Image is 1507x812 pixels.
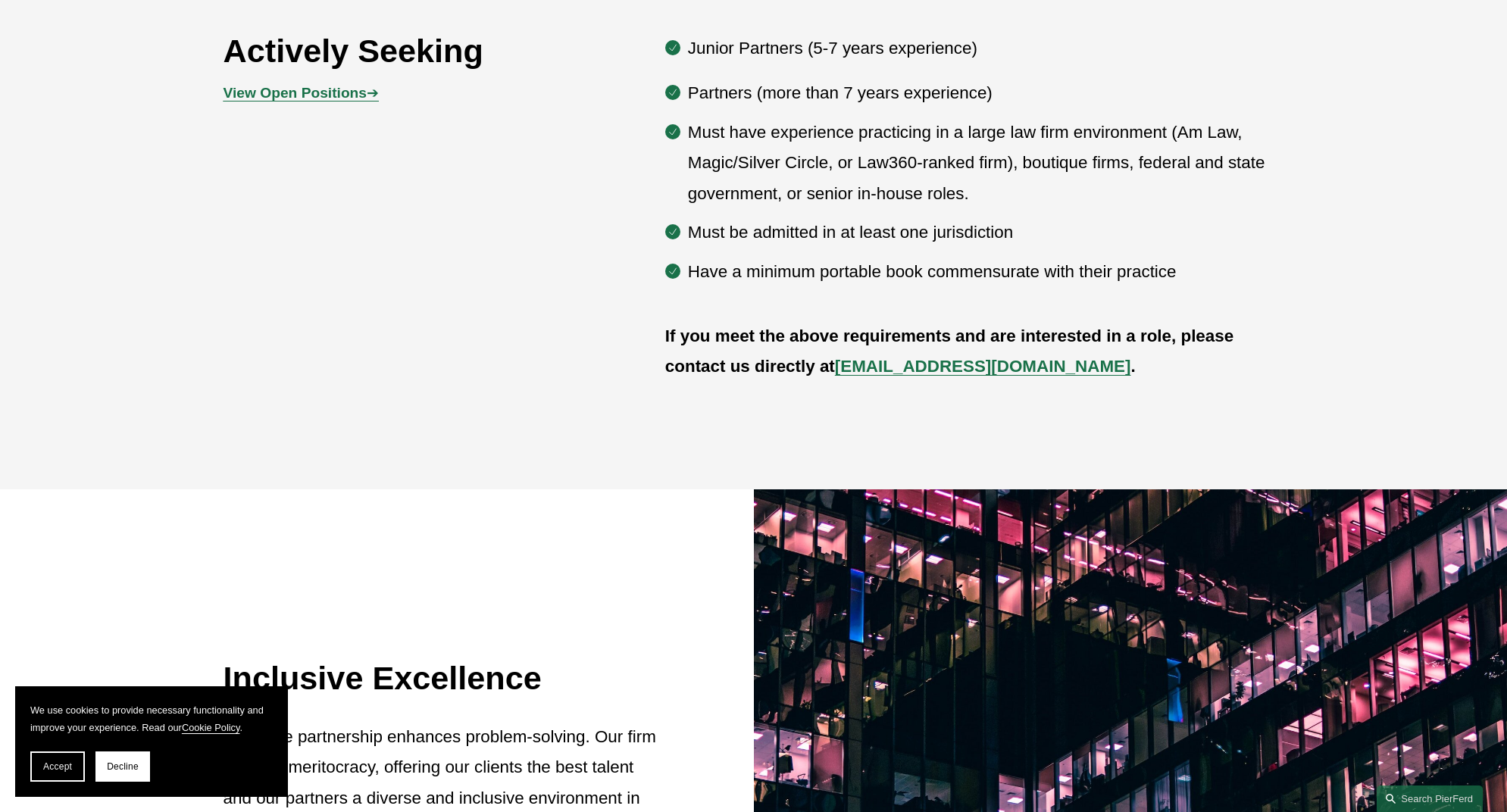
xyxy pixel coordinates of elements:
[1130,357,1135,376] strong: .
[30,701,273,736] p: We use cookies to provide necessary functionality and improve your experience. Read our .
[688,217,1284,248] p: Must be admitted in at least one jurisdiction
[224,31,577,70] h2: Actively Seeking
[224,660,542,696] span: Inclusive Excellence
[688,117,1284,209] p: Must have experience practicing in a large law firm environment (Am Law, Magic/Silver Circle, or ...
[688,78,1284,108] p: Partners (more than 7 years experience)
[665,326,1239,376] strong: If you meet the above requirements and are interested in a role, please contact us directly at
[182,722,240,733] a: Cookie Policy
[15,686,288,797] section: Cookie banner
[43,761,72,772] span: Accept
[224,85,367,101] strong: View Open Positions
[224,85,379,101] a: View Open Positions➔
[688,257,1284,287] p: Have a minimum portable book commensurate with their practice
[107,761,139,772] span: Decline
[224,85,379,101] span: ➔
[1377,785,1483,812] a: Search this site
[835,357,1131,376] a: [EMAIL_ADDRESS][DOMAIN_NAME]
[688,33,1284,64] p: Junior Partners (5-7 years experience)
[95,751,150,782] button: Decline
[30,751,85,782] button: Accept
